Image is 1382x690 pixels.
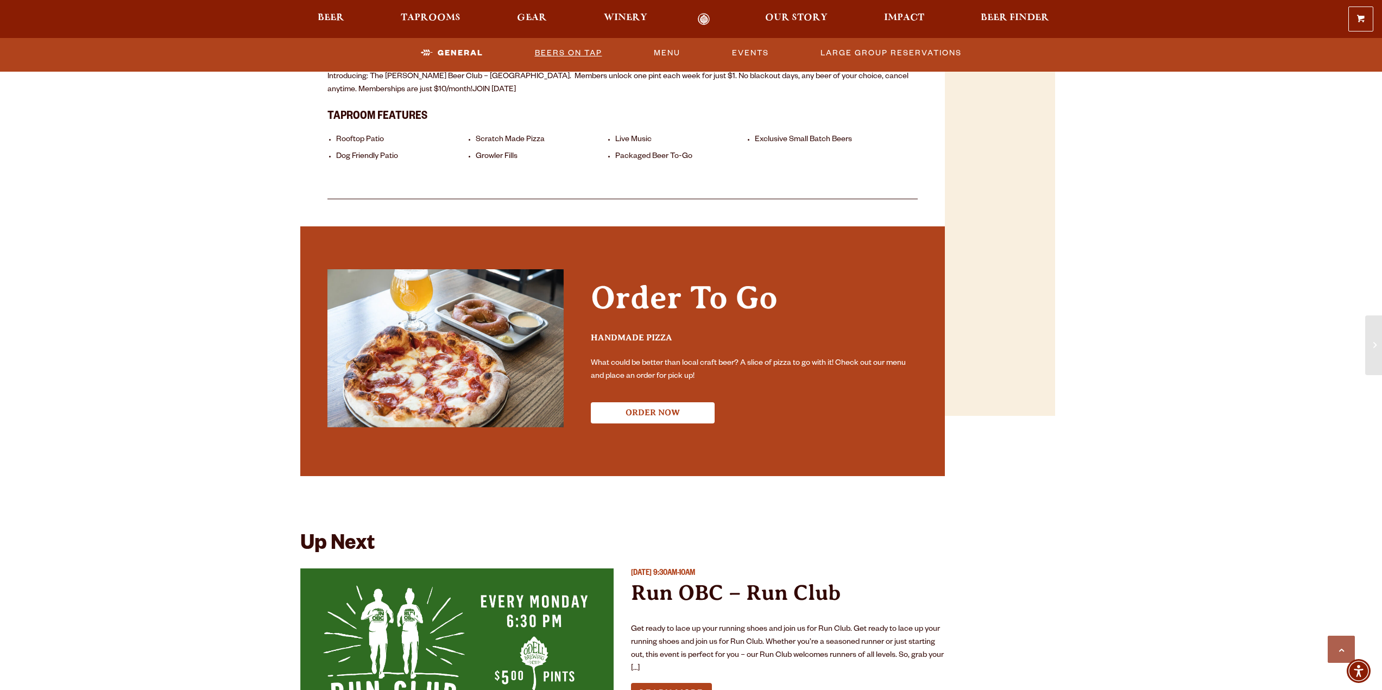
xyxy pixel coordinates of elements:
span: Taprooms [401,14,460,22]
a: Scroll to top [1328,636,1355,663]
a: Beer Finder [974,13,1056,26]
a: Our Story [758,13,835,26]
div: Accessibility Menu [1347,659,1371,683]
span: Impact [884,14,924,22]
li: Rooftop Patio [336,135,470,145]
span: Gear [517,14,547,22]
a: Events [728,41,773,66]
p: Introducing: The [PERSON_NAME] Beer Club – [GEOGRAPHIC_DATA]. Members unlock one pint each week f... [327,71,918,97]
h3: Handmade Pizza [591,332,918,352]
a: Taprooms [394,13,468,26]
span: Beer Finder [981,14,1049,22]
h2: Up Next [300,534,375,558]
img: Internal Promo Images [327,269,564,427]
a: Odell Home [684,13,724,26]
a: Menu [649,41,685,66]
span: Beer [318,14,344,22]
span: Winery [604,14,647,22]
a: General [417,41,488,66]
p: Get ready to lace up your running shoes and join us for Run Club. Get ready to lace up your runni... [631,623,945,675]
a: Impact [877,13,931,26]
span: 9:30AM-10AM [653,569,695,578]
li: Exclusive Small Batch Beers [755,135,889,145]
li: Packaged Beer To-Go [615,152,749,162]
li: Dog Friendly Patio [336,152,470,162]
a: Gear [510,13,554,26]
h3: Taproom Features [327,104,918,126]
span: Our Story [765,14,828,22]
li: Scratch Made Pizza [476,135,610,145]
a: Large Group Reservations [816,41,966,66]
a: Run OBC – Run Club [631,580,841,605]
a: Beer [311,13,351,26]
h2: Order To Go [591,280,918,327]
span: [DATE] [631,569,652,578]
a: JOIN [DATE] [472,86,516,94]
li: Growler Fills [476,152,610,162]
li: Live Music [615,135,749,145]
a: Winery [597,13,654,26]
a: Beers On Tap [531,41,607,66]
p: What could be better than local craft beer? A slice of pizza to go with it! Check out our menu an... [591,357,918,383]
button: Order Now [591,402,715,423]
